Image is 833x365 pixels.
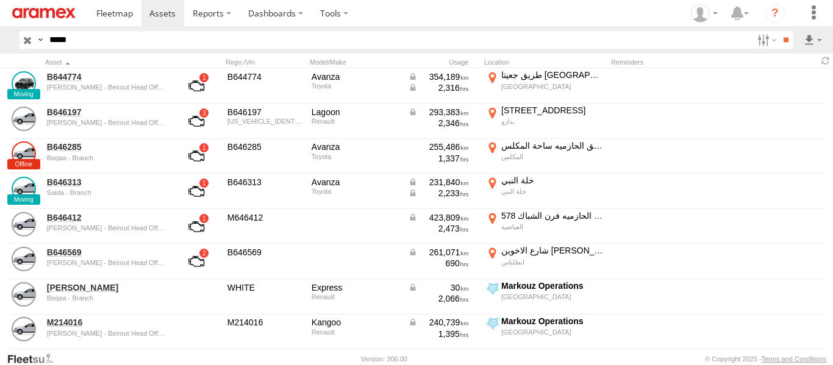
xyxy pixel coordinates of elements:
[310,58,401,66] div: Model/Make
[227,212,303,223] div: M646412
[47,154,165,161] div: undefined
[611,58,720,66] div: Reminders
[227,317,303,328] div: M214016
[35,31,45,49] label: Search Query
[312,188,399,195] div: Toyota
[501,140,604,151] div: طريق الحازميه ساحة المكلس
[227,282,303,293] div: WHITE
[174,107,219,136] a: View Asset with Fault/s
[408,153,469,164] div: 1,337
[687,4,722,23] div: Mazen Siblini
[408,247,469,258] div: Data from Vehicle CANbus
[484,316,606,349] label: Click to View Current Location
[312,153,399,160] div: Toyota
[501,152,604,161] div: المكلس
[174,141,219,171] a: View Asset with Fault/s
[408,317,469,328] div: Data from Vehicle CANbus
[408,282,469,293] div: Data from Vehicle CANbus
[501,258,604,266] div: انطلياس
[227,247,303,258] div: B646569
[227,107,303,118] div: B646197
[45,58,167,66] div: Click to Sort
[312,328,399,336] div: Renault
[227,118,303,125] div: VF1HJD408KA438956
[501,328,604,336] div: [GEOGRAPHIC_DATA]
[818,55,833,66] span: Refresh
[484,245,606,278] label: Click to View Current Location
[501,280,604,291] div: Markouz Operations
[12,247,36,271] a: View Asset Details
[501,222,604,231] div: الفياضية
[226,58,305,66] div: Rego./Vin
[47,317,165,328] a: M214016
[47,119,165,126] div: undefined
[312,71,399,82] div: Avanza
[312,107,399,118] div: Lagoon
[484,280,606,313] label: Click to View Current Location
[408,141,469,152] div: 255,486
[47,177,165,188] a: B646313
[12,107,36,131] a: View Asset Details
[227,141,303,152] div: B646285
[312,293,399,300] div: Renault
[47,282,165,293] a: [PERSON_NAME]
[762,355,826,363] a: Terms and Conditions
[408,71,469,82] div: Data from Vehicle CANbus
[47,212,165,223] a: B646412
[501,117,604,126] div: بدارو
[408,223,469,234] div: 2,473
[408,82,469,93] div: Data from Vehicle CANbus
[803,31,823,49] label: Export results as...
[484,140,606,173] label: Click to View Current Location
[408,188,469,199] div: Data from Vehicle CANbus
[484,69,606,102] label: Click to View Current Location
[312,282,399,293] div: Express
[47,247,165,258] a: B646569
[408,293,469,304] div: 2,066
[7,353,63,365] a: Visit our Website
[47,141,165,152] a: B646285
[501,175,604,186] div: خلة النبي
[408,118,469,129] div: 2,346
[501,316,604,327] div: Markouz Operations
[174,177,219,206] a: View Asset with Fault/s
[47,259,165,266] div: undefined
[408,177,469,188] div: Data from Vehicle CANbus
[406,58,479,66] div: Usage
[47,294,165,302] div: undefined
[501,105,604,116] div: [STREET_ADDRESS]
[501,245,604,256] div: شارع الاخوين [PERSON_NAME]
[174,71,219,101] a: View Asset with Fault/s
[12,317,36,341] a: View Asset Details
[484,210,606,243] label: Click to View Current Location
[12,282,36,307] a: View Asset Details
[501,210,604,221] div: 578 طريق الحازميه فرن الشباك
[227,177,303,188] div: B646313
[312,141,399,152] div: Avanza
[408,212,469,223] div: Data from Vehicle CANbus
[361,355,407,363] div: Version: 306.00
[47,83,165,91] div: undefined
[227,71,303,82] div: B644774
[484,175,606,208] label: Click to View Current Location
[312,317,399,328] div: Kangoo
[501,82,604,91] div: [GEOGRAPHIC_DATA]
[47,189,165,196] div: undefined
[12,141,36,166] a: View Asset Details
[174,247,219,276] a: View Asset with Fault/s
[408,258,469,269] div: 690
[408,328,469,339] div: 1,395
[12,8,76,18] img: aramex-logo.svg
[47,224,165,232] div: undefined
[12,177,36,201] a: View Asset Details
[312,177,399,188] div: Avanza
[501,187,604,196] div: خلة النبي
[47,107,165,118] a: B646197
[705,355,826,363] div: © Copyright 2025 -
[47,330,165,337] div: undefined
[753,31,779,49] label: Search Filter Options
[484,58,606,66] div: Location
[312,82,399,90] div: Toyota
[312,118,399,125] div: Renault
[501,69,604,80] div: طريق جعيتا [GEOGRAPHIC_DATA]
